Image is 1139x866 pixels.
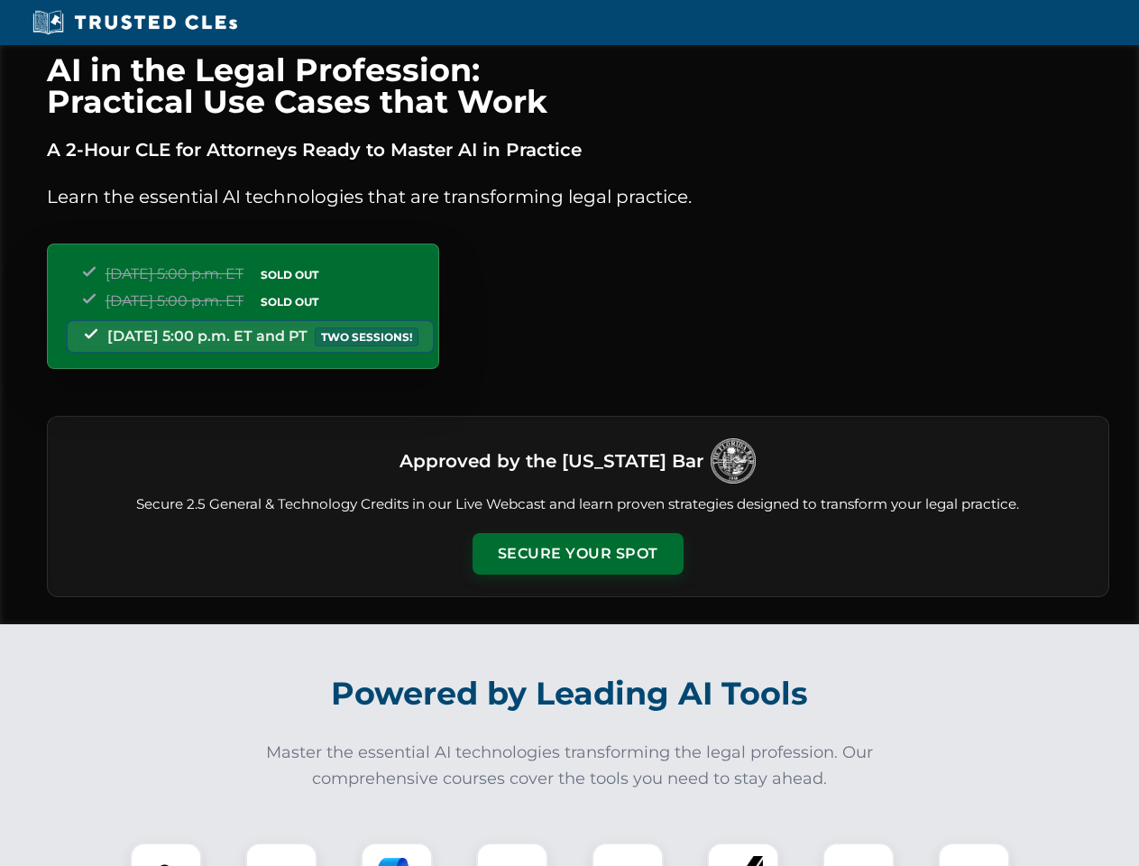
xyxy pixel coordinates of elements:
p: Learn the essential AI technologies that are transforming legal practice. [47,182,1109,211]
h2: Powered by Leading AI Tools [70,662,1070,725]
span: SOLD OUT [254,265,325,284]
button: Secure Your Spot [473,533,684,575]
span: SOLD OUT [254,292,325,311]
img: Trusted CLEs [27,9,243,36]
span: [DATE] 5:00 p.m. ET [106,265,243,282]
p: A 2-Hour CLE for Attorneys Ready to Master AI in Practice [47,135,1109,164]
img: Logo [711,438,756,484]
p: Master the essential AI technologies transforming the legal profession. Our comprehensive courses... [254,740,886,792]
p: Secure 2.5 General & Technology Credits in our Live Webcast and learn proven strategies designed ... [69,494,1087,515]
h3: Approved by the [US_STATE] Bar [400,445,703,477]
span: [DATE] 5:00 p.m. ET [106,292,243,309]
h1: AI in the Legal Profession: Practical Use Cases that Work [47,54,1109,117]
